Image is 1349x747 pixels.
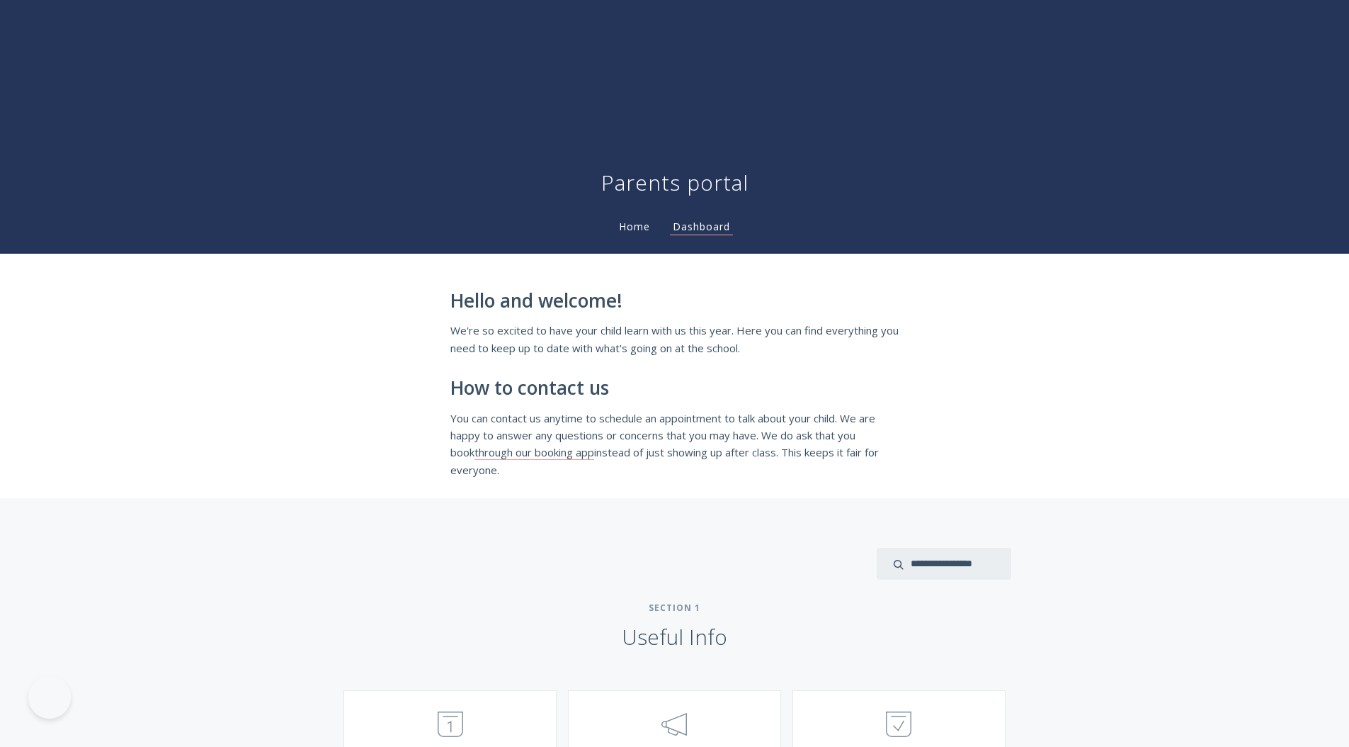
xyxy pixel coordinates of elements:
a: Home [616,220,653,233]
h1: Parents portal [601,169,749,197]
h2: Hello and welcome! [450,291,899,312]
input: search input [877,548,1011,580]
a: through our booking app [474,445,594,460]
p: We're so excited to have your child learn with us this year. Here you can find everything you nee... [450,322,899,356]
iframe: Toggle Customer Support [28,676,71,719]
p: You can contact us anytime to schedule an appointment to talk about your child. We are happy to a... [450,410,899,479]
h2: How to contact us [450,378,899,399]
a: Dashboard [670,220,733,235]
